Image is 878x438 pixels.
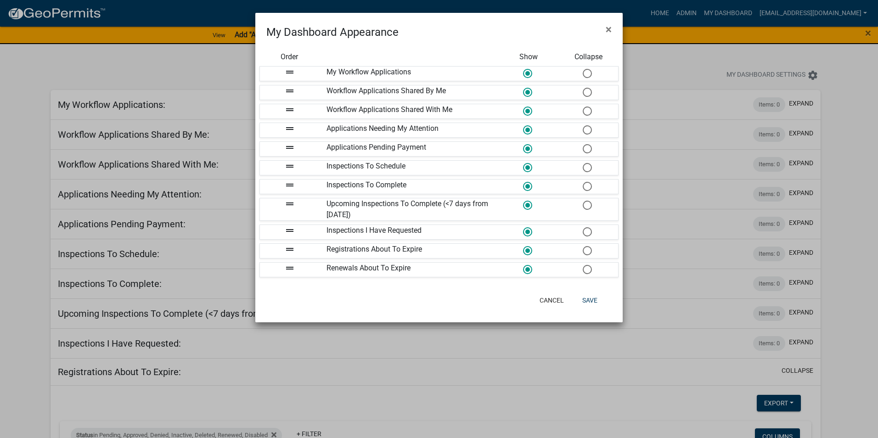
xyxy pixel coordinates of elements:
i: drag_handle [284,161,295,172]
div: Inspections I Have Requested [320,225,499,239]
i: drag_handle [284,198,295,209]
div: Show [499,51,558,62]
button: Cancel [532,292,571,309]
i: drag_handle [284,263,295,274]
div: Upcoming Inspections To Complete (<7 days from [DATE]) [320,198,499,220]
div: Inspections To Complete [320,180,499,194]
div: My Workflow Applications [320,67,499,81]
div: Inspections To Schedule [320,161,499,175]
div: Applications Needing My Attention [320,123,499,137]
i: drag_handle [284,180,295,191]
div: Workflow Applications Shared With Me [320,104,499,118]
div: Applications Pending Payment [320,142,499,156]
i: drag_handle [284,67,295,78]
i: drag_handle [284,85,295,96]
i: drag_handle [284,123,295,134]
i: drag_handle [284,225,295,236]
div: Registrations About To Expire [320,244,499,258]
button: Save [575,292,605,309]
button: Close [598,17,619,42]
h4: My Dashboard Appearance [266,24,399,40]
div: Renewals About To Expire [320,263,499,277]
div: Collapse [559,51,619,62]
div: Workflow Applications Shared By Me [320,85,499,100]
i: drag_handle [284,244,295,255]
div: Order [259,51,319,62]
i: drag_handle [284,142,295,153]
span: × [606,23,612,36]
i: drag_handle [284,104,295,115]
